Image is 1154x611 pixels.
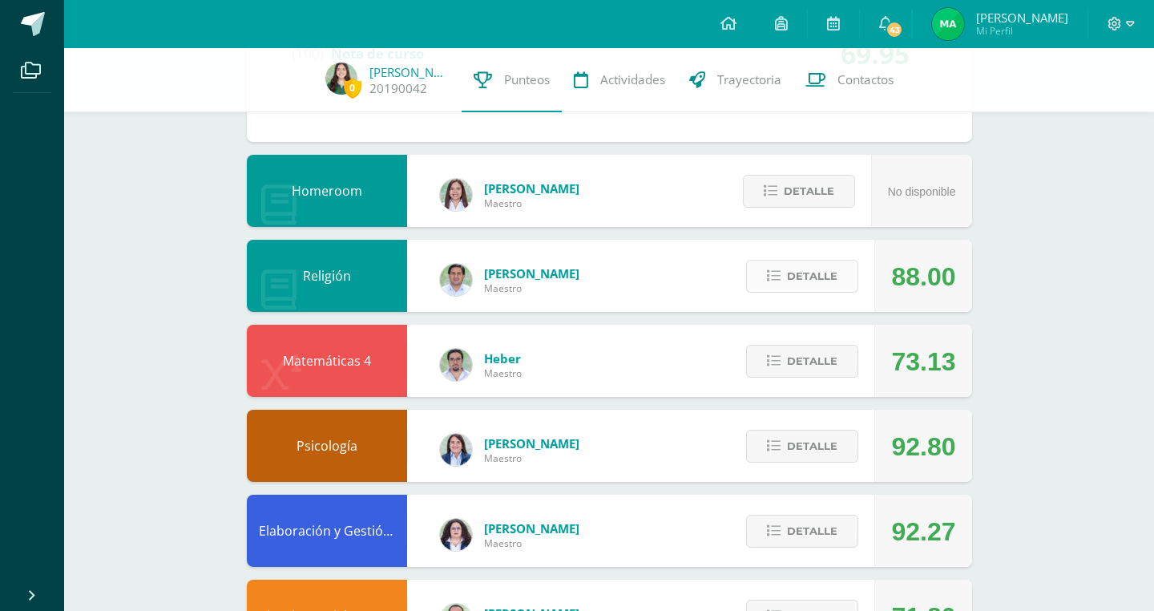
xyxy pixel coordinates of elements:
[440,349,472,381] img: 00229b7027b55c487e096d516d4a36c4.png
[787,261,837,291] span: Detalle
[247,240,407,312] div: Religión
[746,430,858,463] button: Detalle
[484,435,579,451] span: [PERSON_NAME]
[677,48,793,112] a: Trayectoria
[600,71,665,88] span: Actividades
[247,410,407,482] div: Psicología
[932,8,964,40] img: 7d136978e960b05782fc5ad79635a2ab.png
[462,48,562,112] a: Punteos
[886,21,903,38] span: 43
[793,48,906,112] a: Contactos
[369,64,450,80] a: [PERSON_NAME]
[484,265,579,281] span: [PERSON_NAME]
[837,71,894,88] span: Contactos
[562,48,677,112] a: Actividades
[504,71,550,88] span: Punteos
[746,515,858,548] button: Detalle
[484,451,579,465] span: Maestro
[440,434,472,466] img: 101204560ce1c1800cde82bcd5e5712f.png
[484,520,579,536] span: [PERSON_NAME]
[440,519,472,551] img: ba02aa29de7e60e5f6614f4096ff8928.png
[247,495,407,567] div: Elaboración y Gestión de Proyectos
[784,176,834,206] span: Detalle
[369,80,427,97] a: 20190042
[440,264,472,296] img: f767cae2d037801592f2ba1a5db71a2a.png
[484,180,579,196] span: [PERSON_NAME]
[787,346,837,376] span: Detalle
[484,350,522,366] span: Heber
[344,78,361,98] span: 0
[247,325,407,397] div: Matemáticas 4
[976,10,1068,26] span: [PERSON_NAME]
[746,260,858,293] button: Detalle
[717,71,781,88] span: Trayectoria
[743,175,855,208] button: Detalle
[484,196,579,210] span: Maestro
[247,155,407,227] div: Homeroom
[787,431,837,461] span: Detalle
[891,241,955,313] div: 88.00
[787,516,837,546] span: Detalle
[976,24,1068,38] span: Mi Perfil
[888,185,956,198] span: No disponible
[484,281,579,295] span: Maestro
[891,411,955,483] div: 92.80
[325,63,357,95] img: f33ff132a03c7b15a59ea2948964b5e9.png
[484,536,579,550] span: Maestro
[891,496,955,568] div: 92.27
[891,326,955,398] div: 73.13
[440,179,472,211] img: acecb51a315cac2de2e3deefdb732c9f.png
[746,345,858,378] button: Detalle
[484,366,522,380] span: Maestro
